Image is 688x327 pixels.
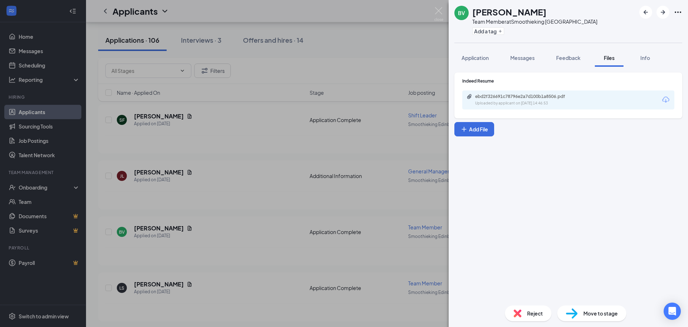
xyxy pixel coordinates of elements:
svg: Plus [460,126,468,133]
svg: Paperclip [467,94,472,99]
svg: ArrowLeftNew [641,8,650,17]
div: Uploaded by applicant on [DATE] 14:46:53 [475,101,583,106]
button: Add FilePlus [454,122,494,136]
span: Application [462,55,489,61]
svg: Ellipses [674,8,682,17]
div: Team Member at Smoothieking [GEOGRAPHIC_DATA] [472,18,597,25]
div: BV [458,9,465,17]
svg: Download [661,95,670,104]
span: Info [640,55,650,61]
span: Reject [527,309,543,317]
span: Feedback [556,55,580,61]
span: Files [604,55,615,61]
button: PlusAdd a tag [472,27,504,35]
div: Indeed Resume [462,78,674,84]
div: ebd2f326691c78796e2a7d100b1a8506.pdf [475,94,575,99]
h1: [PERSON_NAME] [472,6,546,18]
a: Paperclipebd2f326691c78796e2a7d100b1a8506.pdfUploaded by applicant on [DATE] 14:46:53 [467,94,583,106]
svg: ArrowRight [659,8,667,17]
span: Messages [510,55,535,61]
button: ArrowLeftNew [639,6,652,19]
button: ArrowRight [656,6,669,19]
div: Open Intercom Messenger [664,303,681,320]
svg: Plus [498,29,502,33]
span: Move to stage [583,309,618,317]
